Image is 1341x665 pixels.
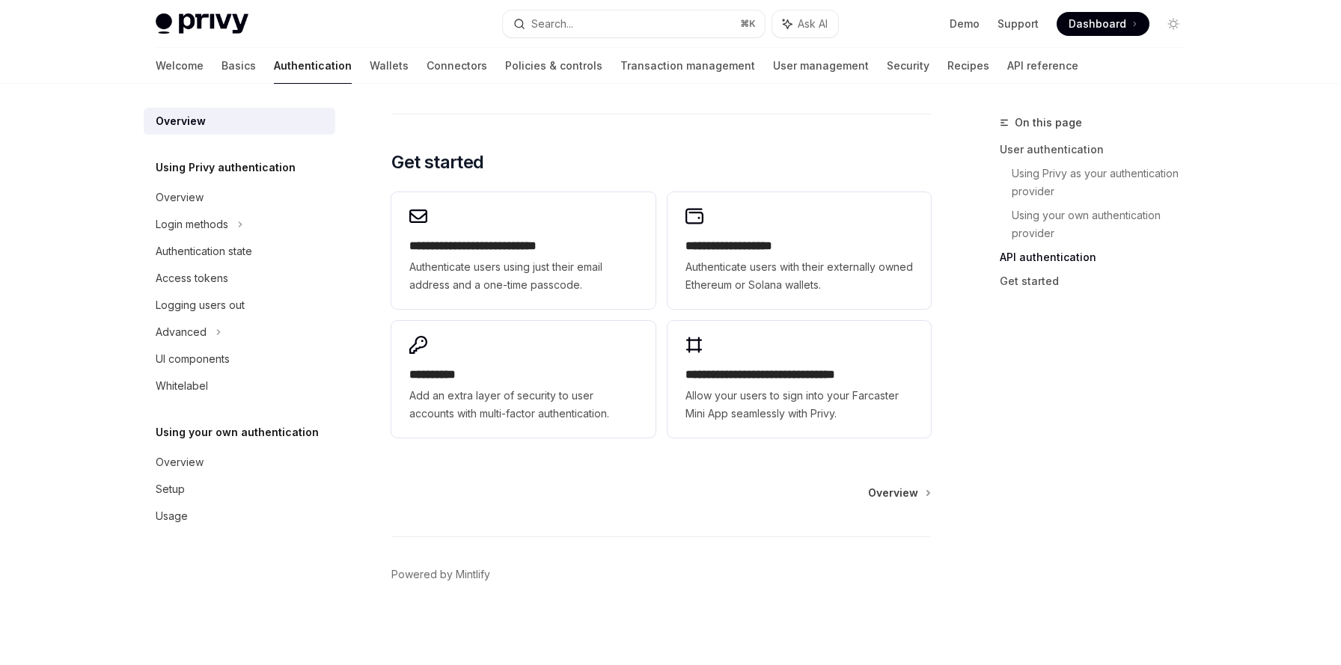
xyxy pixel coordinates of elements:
[947,48,989,84] a: Recipes
[1000,269,1197,293] a: Get started
[773,48,869,84] a: User management
[144,265,335,292] a: Access tokens
[156,215,228,233] div: Login methods
[685,258,913,294] span: Authenticate users with their externally owned Ethereum or Solana wallets.
[156,189,204,206] div: Overview
[1057,12,1149,36] a: Dashboard
[156,423,319,441] h5: Using your own authentication
[144,346,335,373] a: UI components
[391,567,490,582] a: Powered by Mintlify
[887,48,929,84] a: Security
[1007,48,1078,84] a: API reference
[1012,162,1197,203] a: Using Privy as your authentication provider
[156,159,296,177] h5: Using Privy authentication
[156,350,230,368] div: UI components
[391,150,483,174] span: Get started
[156,323,207,341] div: Advanced
[1000,245,1197,269] a: API authentication
[620,48,755,84] a: Transaction management
[391,321,655,438] a: **** *****Add an extra layer of security to user accounts with multi-factor authentication.
[156,13,248,34] img: light logo
[1161,12,1185,36] button: Toggle dark mode
[144,373,335,399] a: Whitelabel
[798,16,828,31] span: Ask AI
[1069,16,1126,31] span: Dashboard
[156,112,206,130] div: Overview
[144,503,335,530] a: Usage
[740,18,756,30] span: ⌘ K
[156,269,228,287] div: Access tokens
[531,15,573,33] div: Search...
[868,485,918,500] span: Overview
[868,485,929,500] a: Overview
[144,238,335,265] a: Authentication state
[409,387,637,423] span: Add an extra layer of security to user accounts with multi-factor authentication.
[505,48,602,84] a: Policies & controls
[144,108,335,135] a: Overview
[1000,138,1197,162] a: User authentication
[156,242,252,260] div: Authentication state
[1012,203,1197,245] a: Using your own authentication provider
[156,48,204,84] a: Welcome
[370,48,409,84] a: Wallets
[427,48,487,84] a: Connectors
[950,16,980,31] a: Demo
[668,192,931,309] a: **** **** **** ****Authenticate users with their externally owned Ethereum or Solana wallets.
[772,10,838,37] button: Ask AI
[222,48,256,84] a: Basics
[274,48,352,84] a: Authentication
[156,453,204,471] div: Overview
[144,292,335,319] a: Logging users out
[998,16,1039,31] a: Support
[685,387,913,423] span: Allow your users to sign into your Farcaster Mini App seamlessly with Privy.
[156,480,185,498] div: Setup
[144,184,335,211] a: Overview
[156,296,245,314] div: Logging users out
[156,507,188,525] div: Usage
[144,449,335,476] a: Overview
[144,476,335,503] a: Setup
[156,377,208,395] div: Whitelabel
[409,258,637,294] span: Authenticate users using just their email address and a one-time passcode.
[1015,114,1082,132] span: On this page
[503,10,765,37] button: Search...⌘K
